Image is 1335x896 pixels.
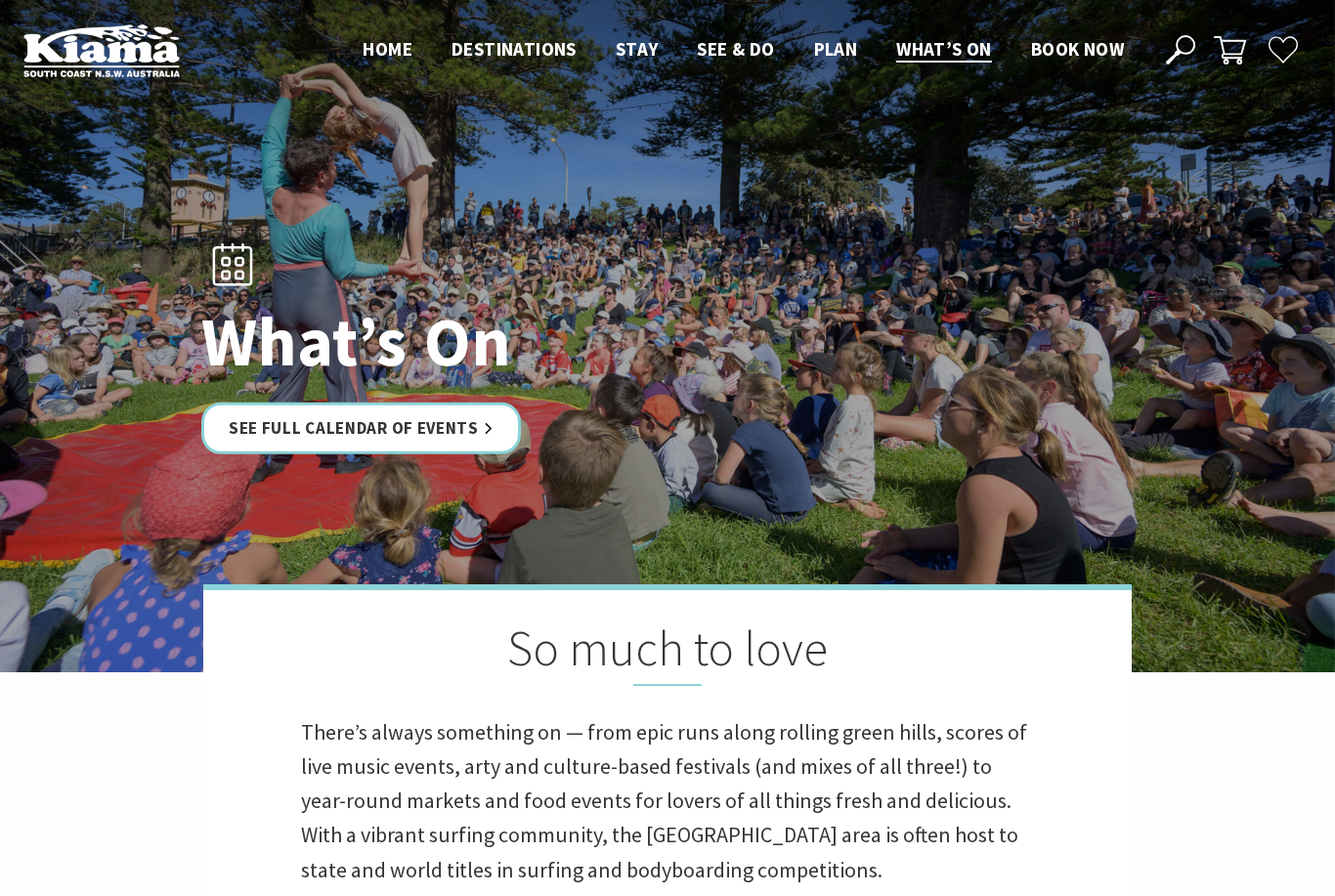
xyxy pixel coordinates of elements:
span: Home [363,37,412,61]
span: What’s On [896,37,992,61]
span: Book now [1031,37,1124,61]
p: There’s always something on — from epic runs along rolling green hills, scores of live music even... [301,715,1034,887]
h1: What’s On [201,304,754,379]
h2: So much to love [301,619,1034,686]
span: Destinations [452,37,577,61]
img: Kiama Logo [23,23,180,77]
a: See Full Calendar of Events [201,403,521,454]
span: See & Do [697,37,774,61]
nav: Main Menu [343,34,1143,66]
span: Stay [616,37,659,61]
span: Plan [814,37,858,61]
